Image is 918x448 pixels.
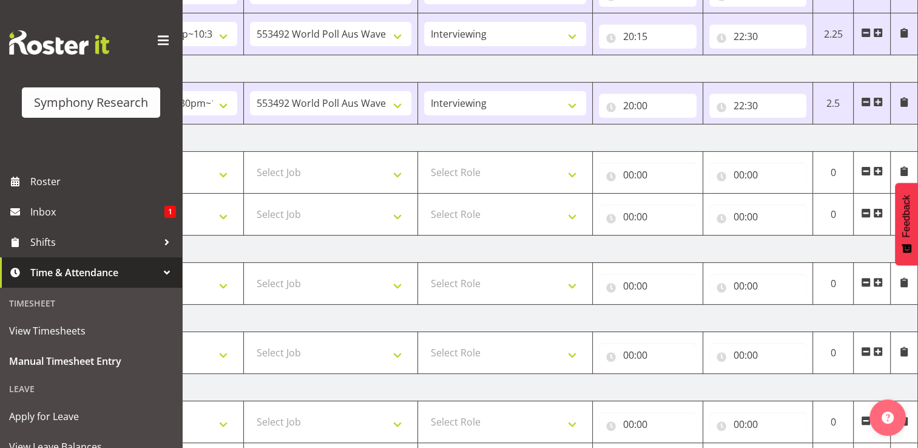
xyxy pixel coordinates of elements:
input: Click to select... [599,205,697,229]
div: Symphony Research [34,93,148,112]
td: 2.25 [813,13,854,55]
input: Click to select... [599,163,697,187]
input: Click to select... [599,24,697,49]
input: Click to select... [599,343,697,367]
span: Shifts [30,233,158,251]
td: 0 [813,194,854,236]
input: Click to select... [599,412,697,436]
span: Manual Timesheet Entry [9,352,173,370]
img: help-xxl-2.png [882,412,894,424]
input: Click to select... [709,205,807,229]
td: 0 [813,152,854,194]
input: Click to select... [599,274,697,298]
span: Time & Attendance [30,263,158,282]
span: Feedback [901,195,912,237]
span: View Timesheets [9,322,173,340]
a: View Timesheets [3,316,179,346]
button: Feedback - Show survey [895,183,918,265]
td: 0 [813,332,854,374]
span: Apply for Leave [9,407,173,426]
td: [DATE] [69,55,918,83]
input: Click to select... [709,274,807,298]
input: Click to select... [709,412,807,436]
input: Click to select... [709,24,807,49]
span: 1 [164,206,176,218]
div: Leave [3,376,179,401]
input: Click to select... [709,163,807,187]
td: 0 [813,401,854,443]
td: [DATE] [69,374,918,401]
img: Rosterit website logo [9,30,109,55]
td: [DATE] [69,236,918,263]
span: Roster [30,172,176,191]
input: Click to select... [709,93,807,118]
td: [DATE] [69,124,918,152]
td: 0 [813,263,854,305]
div: Timesheet [3,291,179,316]
td: [DATE] [69,305,918,332]
input: Click to select... [709,343,807,367]
td: 2.5 [813,83,854,124]
input: Click to select... [599,93,697,118]
a: Manual Timesheet Entry [3,346,179,376]
a: Apply for Leave [3,401,179,432]
span: Inbox [30,203,164,221]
